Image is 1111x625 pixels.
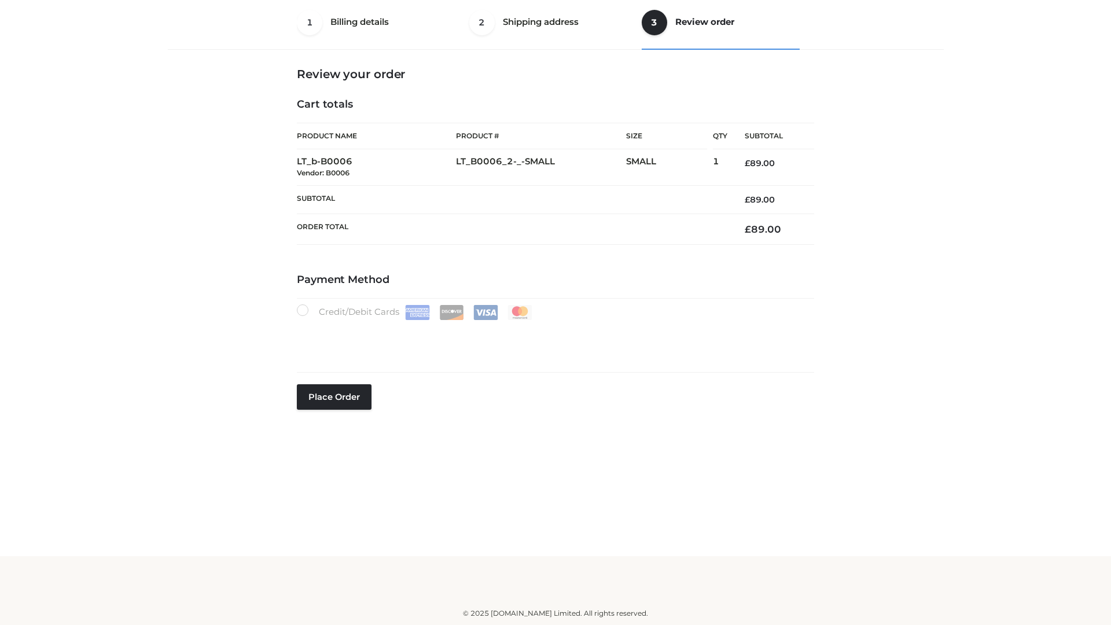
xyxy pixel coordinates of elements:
iframe: Secure payment input frame [295,318,812,360]
img: Visa [473,305,498,320]
th: Product Name [297,123,456,149]
h4: Payment Method [297,274,814,286]
img: Amex [405,305,430,320]
h4: Cart totals [297,98,814,111]
th: Product # [456,123,626,149]
th: Subtotal [727,123,814,149]
td: 1 [713,149,727,186]
th: Order Total [297,214,727,245]
button: Place order [297,384,371,410]
span: £ [745,194,750,205]
td: LT_B0006_2-_-SMALL [456,149,626,186]
div: © 2025 [DOMAIN_NAME] Limited. All rights reserved. [172,608,939,619]
td: SMALL [626,149,713,186]
th: Qty [713,123,727,149]
label: Credit/Debit Cards [297,304,534,320]
bdi: 89.00 [745,223,781,235]
img: Discover [439,305,464,320]
th: Size [626,123,707,149]
span: £ [745,158,750,168]
small: Vendor: B0006 [297,168,350,177]
img: Mastercard [507,305,532,320]
span: £ [745,223,751,235]
th: Subtotal [297,185,727,214]
bdi: 89.00 [745,194,775,205]
bdi: 89.00 [745,158,775,168]
h3: Review your order [297,67,814,81]
td: LT_b-B0006 [297,149,456,186]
